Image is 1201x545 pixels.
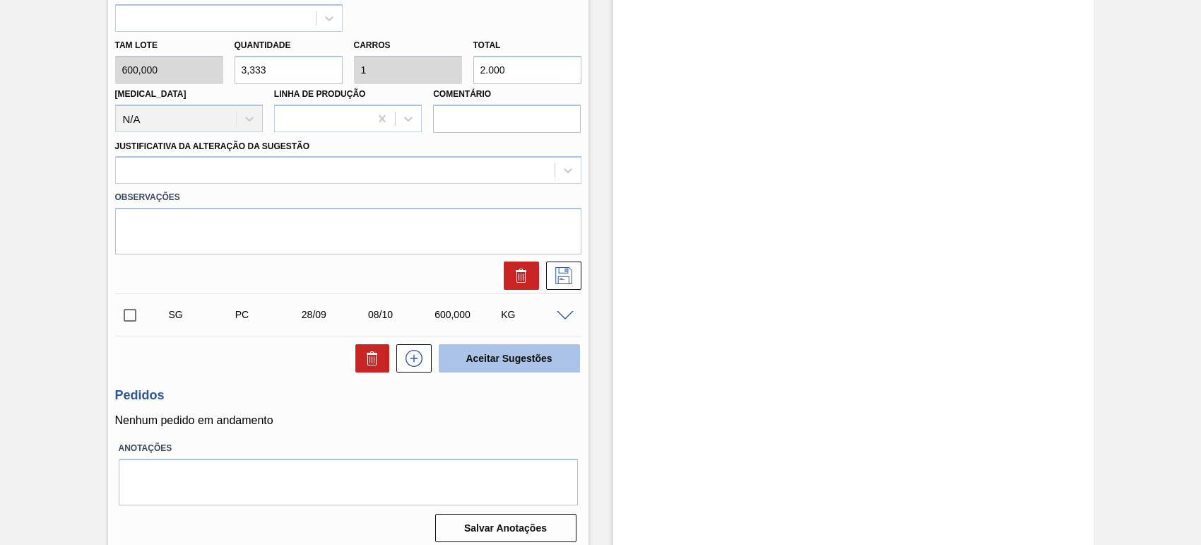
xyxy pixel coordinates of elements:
label: [MEDICAL_DATA] [115,89,187,99]
div: Salvar Sugestão [539,262,581,290]
label: Comentário [433,84,581,105]
button: Aceitar Sugestões [439,344,580,373]
div: 08/10/2025 [365,309,438,320]
label: Quantidade [235,40,291,50]
label: Justificativa da Alteração da Sugestão [115,141,310,151]
button: Salvar Anotações [435,514,576,542]
div: Sugestão Criada [165,309,239,320]
label: Anotações [119,438,578,459]
div: 28/09/2025 [298,309,372,320]
label: Tam lote [115,35,223,56]
label: Observações [115,187,581,208]
label: Linha de Produção [274,89,366,99]
div: KG [497,309,571,320]
label: Total [473,40,501,50]
h3: Pedidos [115,388,581,403]
div: Nova sugestão [389,344,432,373]
div: Aceitar Sugestões [432,343,581,374]
label: Carros [354,40,391,50]
div: Pedido de Compra [232,309,305,320]
div: 600,000 [431,309,504,320]
div: Excluir Sugestões [348,344,389,373]
div: Excluir Sugestão [497,262,539,290]
p: Nenhum pedido em andamento [115,414,581,427]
